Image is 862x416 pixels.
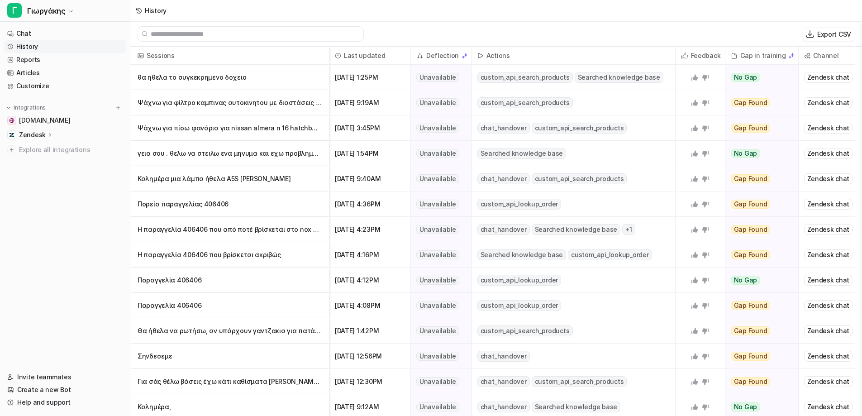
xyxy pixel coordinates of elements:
span: custom_api_lookup_order [477,300,561,311]
span: Gap Found [731,124,771,133]
span: No Gap [731,73,761,82]
p: Καλημέρα μια λάμπα ήθελα A5S [PERSON_NAME] [138,166,322,191]
p: Πορεία παραγγελίας 406406 [138,191,322,217]
span: [DATE] 9:19AM [333,90,407,115]
span: Searched knowledge base [532,402,620,412]
span: Gap Found [731,98,771,107]
span: Unavailable [416,124,459,133]
p: Παραγγελία 406406 [138,268,322,293]
button: Gap Found [725,242,792,268]
span: Unavailable [416,276,459,285]
div: History [145,6,167,15]
span: custom_api_lookup_order [477,275,561,286]
p: Παραγγελία 406406 [138,293,322,318]
span: Γ [7,3,22,18]
span: Unavailable [416,352,459,361]
span: [DATE] 4:36PM [333,191,407,217]
span: Sessions [134,47,325,65]
span: custom_api_search_products [477,72,573,83]
span: chat_handover [477,376,530,387]
button: No Gap [725,65,792,90]
button: Export CSV [803,28,855,41]
p: Export CSV [817,29,851,39]
span: [DATE] 4:12PM [333,268,407,293]
p: Σηνδεσεμε [138,344,322,369]
h2: Feedback [691,47,721,65]
span: [DATE] 1:25PM [333,65,407,90]
img: expand menu [5,105,12,111]
button: Gap Found [725,90,792,115]
p: Η παραγγελία 406406 που βρίσκεται ακριβώς [138,242,322,268]
span: Gap Found [731,377,771,386]
span: Γιωργάκης [27,5,65,17]
img: explore all integrations [7,145,16,154]
button: No Gap [725,268,792,293]
span: Unavailable [416,149,459,158]
span: chat_handover [477,402,530,412]
span: chat_handover [477,173,530,184]
div: Zendesk chat [804,402,853,412]
span: [DATE] 9:40AM [333,166,407,191]
div: Zendesk chat [804,249,853,260]
span: Searched knowledge base [477,148,566,159]
span: custom_api_lookup_order [477,199,561,210]
span: Unavailable [416,250,459,259]
p: Θα ήθελα να ρωτήσω, αν υπάρχουν γαντζακια για πατάκια Toyota Yaris 2007; [138,318,322,344]
div: Gap in training [729,47,795,65]
h2: Deflection [426,47,459,65]
div: Zendesk chat [804,97,853,108]
span: [DATE] 4:16PM [333,242,407,268]
span: [DATE] 1:42PM [333,318,407,344]
span: Unavailable [416,174,459,183]
span: [DOMAIN_NAME] [19,116,70,125]
button: Gap Found [725,369,792,394]
div: Zendesk chat [804,351,853,362]
span: [DATE] 4:23PM [333,217,407,242]
button: Gap Found [725,293,792,318]
div: Zendesk chat [804,123,853,134]
button: Gap Found [725,115,792,141]
span: [DATE] 4:08PM [333,293,407,318]
button: Gap Found [725,217,792,242]
span: chat_handover [477,351,530,362]
p: γεια σου . θελω να στειλω ενα μηνυμα και εχω προβλημα με το captcha . Λειτουργει [138,141,322,166]
span: Gap Found [731,301,771,310]
span: + 1 [622,224,635,235]
a: Reports [4,53,126,66]
img: oil-stores.gr [9,118,14,123]
div: Zendesk chat [804,199,853,210]
p: Η παραγγελία 406406 που από ποτέ βρίσκεται στο nox now [138,217,322,242]
button: Integrations [4,103,48,112]
p: Zendesk [19,130,46,139]
div: Zendesk chat [804,300,853,311]
div: Zendesk chat [804,148,853,159]
div: Zendesk chat [804,275,853,286]
div: Zendesk chat [804,325,853,336]
span: custom_api_search_products [532,123,627,134]
a: Create a new Bot [4,383,126,396]
span: No Gap [731,149,761,158]
span: [DATE] 12:30PM [333,369,407,394]
p: θα ηθελα το συγκεκρημενο δοχειο [138,65,322,90]
p: Ψάχνω για πίσω φανάρια για nissan almera n 16 hatchback. Θα βρω σε σας; [138,115,322,141]
span: chat_handover [477,224,530,235]
a: History [4,40,126,53]
span: [DATE] 1:54PM [333,141,407,166]
span: [DATE] 12:56PM [333,344,407,369]
span: Gap Found [731,352,771,361]
span: Gap Found [731,200,771,209]
span: Unavailable [416,200,459,209]
span: Gap Found [731,174,771,183]
a: Chat [4,27,126,40]
span: Unavailable [416,377,459,386]
p: Integrations [14,104,46,111]
h2: Actions [486,47,510,65]
span: Gap Found [731,225,771,234]
span: custom_api_lookup_order [568,249,652,260]
span: custom_api_search_products [532,376,627,387]
button: Gap Found [725,191,792,217]
p: Για σάς θέλω βάσεις έχω κάτι καθίσματα [PERSON_NAME] kai θέλω βάσεις που να κάνο [138,369,322,394]
span: custom_api_search_products [532,173,627,184]
span: custom_api_search_products [477,325,573,336]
